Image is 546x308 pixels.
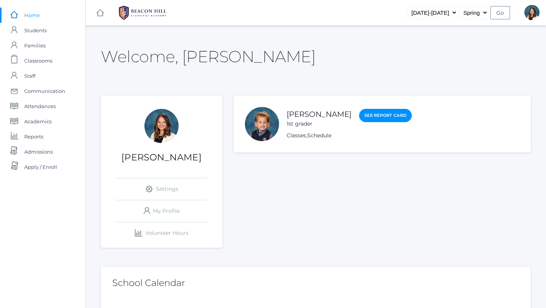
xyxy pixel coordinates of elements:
[287,132,306,139] a: Classes
[245,107,279,141] div: Nolan Alstot
[24,144,53,159] span: Admissions
[144,109,179,143] div: Teresa Deutsch
[116,200,207,222] a: My Profile
[24,53,52,68] span: Classrooms
[24,99,56,114] span: Attendances
[287,120,351,128] div: 1st grader
[307,132,331,139] a: Schedule
[24,129,43,144] span: Reports
[116,222,207,244] a: Volunteer Hours
[524,5,540,20] div: Teresa Deutsch
[24,38,45,53] span: Families
[112,278,519,288] h2: School Calendar
[116,178,207,200] a: Settings
[287,132,412,140] div: ,
[24,114,52,129] span: Academics
[24,23,47,38] span: Students
[114,3,171,22] img: BHCALogos-05-308ed15e86a5a0abce9b8dd61676a3503ac9727e845dece92d48e8588c001991.png
[24,83,65,99] span: Communication
[490,6,510,19] input: Go
[24,68,35,83] span: Staff
[24,8,40,23] span: Home
[101,152,222,162] h1: [PERSON_NAME]
[359,109,412,122] a: See Report Card
[24,159,57,174] span: Apply / Enroll
[287,110,351,119] a: [PERSON_NAME]
[101,48,315,65] h2: Welcome, [PERSON_NAME]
